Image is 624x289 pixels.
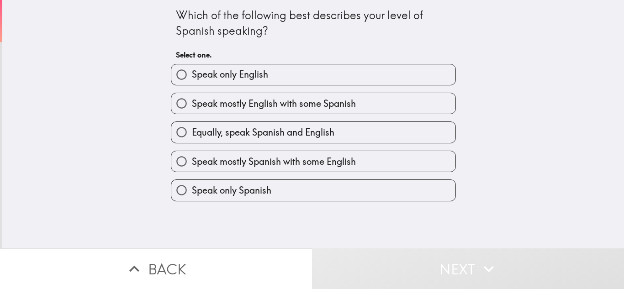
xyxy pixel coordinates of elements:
button: Speak only Spanish [171,180,455,200]
button: Equally, speak Spanish and English [171,122,455,142]
button: Speak mostly English with some Spanish [171,93,455,114]
span: Speak only English [192,68,268,81]
span: Speak mostly Spanish with some English [192,155,356,168]
span: Speak only Spanish [192,184,271,197]
button: Speak mostly Spanish with some English [171,151,455,172]
span: Speak mostly English with some Spanish [192,97,356,110]
span: Equally, speak Spanish and English [192,126,334,139]
h6: Select one. [176,50,451,60]
button: Speak only English [171,64,455,85]
button: Next [312,248,624,289]
div: Which of the following best describes your level of Spanish speaking? [176,8,451,38]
